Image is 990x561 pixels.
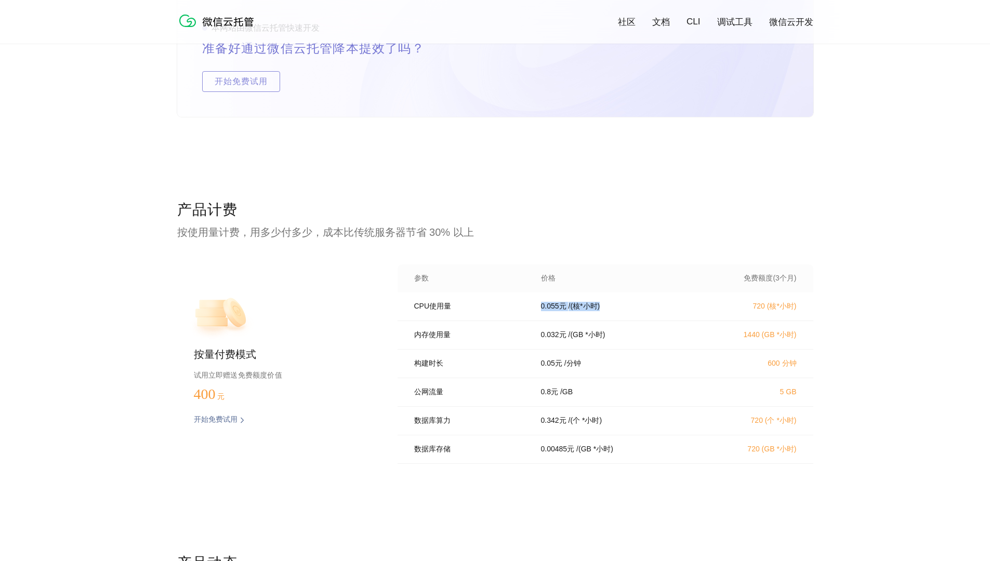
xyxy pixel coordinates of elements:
[414,302,526,311] p: CPU使用量
[541,388,558,397] p: 0.8 元
[541,445,575,454] p: 0.00485 元
[202,38,450,59] p: 准备好通过微信云托管降本提效了吗？
[705,359,797,368] p: 600 分钟
[541,274,556,283] p: 价格
[705,445,797,454] p: 720 (GB *小时)
[177,225,813,239] p: 按使用量计费，用多少付多少，成本比传统服务器节省 30% 以上
[414,445,526,454] p: 数据库存储
[177,24,260,33] a: 微信云托管
[194,386,246,403] p: 400
[769,16,813,28] a: 微信云开发
[705,416,797,425] p: 720 (个 *小时)
[194,415,237,425] p: 开始免费试用
[705,302,797,311] p: 720 (核*小时)
[541,416,566,425] p: 0.342 元
[541,302,566,311] p: 0.055 元
[414,416,526,425] p: 数据库算力
[618,16,636,28] a: 社区
[652,16,670,28] a: 文档
[569,416,602,425] p: / (个 *小时)
[717,16,753,28] a: 调试工具
[705,330,797,340] p: 1440 (GB *小时)
[177,10,260,31] img: 微信云托管
[705,388,797,396] p: 5 GB
[194,368,364,382] p: 试用立即赠送免费额度价值
[541,359,562,368] p: 0.05 元
[541,330,566,340] p: 0.032 元
[687,17,700,27] a: CLI
[569,302,600,311] p: / (核*小时)
[203,71,280,92] span: 开始免费试用
[564,359,581,368] p: / 分钟
[576,445,613,454] p: / (GB *小时)
[414,274,526,283] p: 参数
[414,359,526,368] p: 构建时长
[560,388,573,397] p: / GB
[177,200,813,221] p: 产品计费
[217,393,225,400] span: 元
[414,388,526,397] p: 公网流量
[705,274,797,283] p: 免费额度(3个月)
[569,330,605,340] p: / (GB *小时)
[194,348,364,362] p: 按量付费模式
[414,330,526,340] p: 内存使用量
